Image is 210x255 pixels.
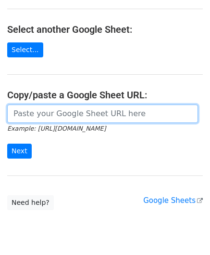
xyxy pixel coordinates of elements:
[7,195,54,210] a: Need help?
[7,125,106,132] small: Example: [URL][DOMAIN_NAME]
[7,89,203,101] h4: Copy/paste a Google Sheet URL:
[7,24,203,35] h4: Select another Google Sheet:
[143,196,203,205] a: Google Sheets
[162,209,210,255] iframe: Chat Widget
[7,144,32,159] input: Next
[7,42,43,57] a: Select...
[7,105,198,123] input: Paste your Google Sheet URL here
